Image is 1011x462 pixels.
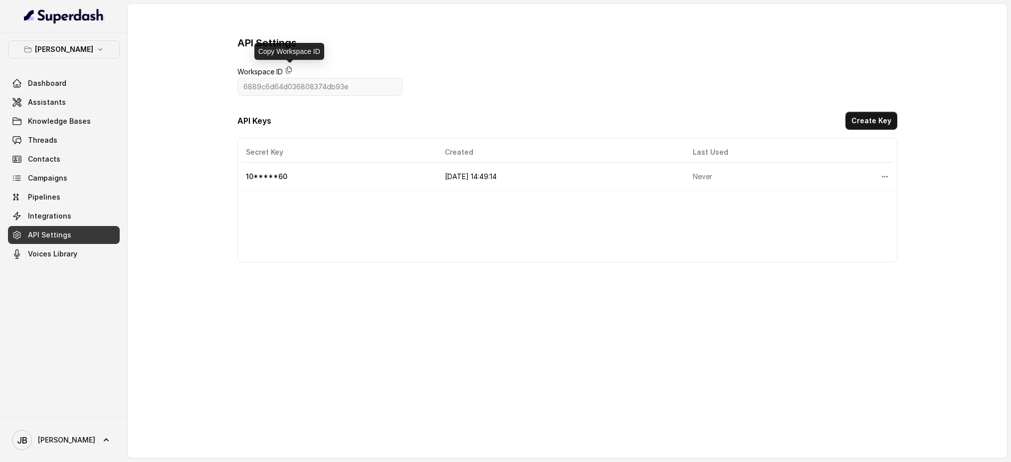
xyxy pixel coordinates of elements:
a: Dashboard [8,74,120,92]
a: API Settings [8,226,120,244]
button: [PERSON_NAME] [8,40,120,58]
a: Campaigns [8,169,120,187]
button: Create Key [845,112,897,130]
span: Campaigns [28,173,67,183]
a: Pipelines [8,188,120,206]
span: Threads [28,135,57,145]
span: Voices Library [28,249,77,259]
span: Contacts [28,154,60,164]
a: Integrations [8,207,120,225]
th: Secret Key [242,142,437,163]
span: Knowledge Bases [28,116,91,126]
a: Threads [8,131,120,149]
a: Knowledge Bases [8,112,120,130]
a: [PERSON_NAME] [8,426,120,454]
span: Integrations [28,211,71,221]
span: API Settings [28,230,71,240]
td: [DATE] 14:49:14 [437,163,685,191]
th: Last Used [685,142,872,163]
label: Workspace ID [237,66,283,78]
span: Assistants [28,97,66,107]
p: [PERSON_NAME] [35,43,93,55]
a: Contacts [8,150,120,168]
span: [PERSON_NAME] [38,435,95,445]
button: More options [876,168,894,186]
span: Pipelines [28,192,60,202]
th: Created [437,142,685,163]
a: Voices Library [8,245,120,263]
h3: API Keys [237,115,271,127]
td: Never [685,163,872,191]
h3: API Settings [237,36,297,50]
span: Dashboard [28,78,66,88]
a: Assistants [8,93,120,111]
img: light.svg [24,8,104,24]
div: Copy Workspace ID [254,43,324,60]
text: JB [17,435,27,446]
